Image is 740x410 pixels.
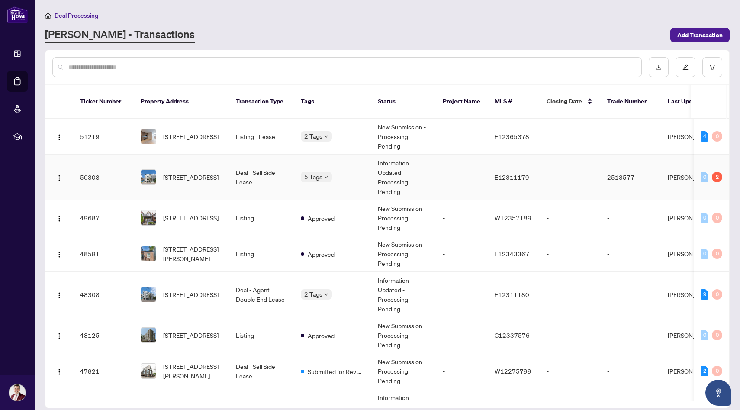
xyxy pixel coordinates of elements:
div: 0 [701,330,708,340]
th: Trade Number [600,85,661,119]
td: Deal - Sell Side Lease [229,155,294,200]
img: thumbnail-img [141,246,156,261]
button: Logo [52,247,66,261]
td: - [436,119,488,155]
td: - [436,317,488,353]
span: down [324,175,328,179]
span: W12357189 [495,214,531,222]
img: thumbnail-img [141,129,156,144]
td: [PERSON_NAME] [661,200,726,236]
td: [PERSON_NAME] [661,155,726,200]
div: 0 [712,289,722,300]
span: filter [709,64,715,70]
td: New Submission - Processing Pending [371,200,436,236]
td: - [436,272,488,317]
span: 5 Tags [304,172,322,182]
button: Logo [52,211,66,225]
span: edit [682,64,689,70]
td: 2513577 [600,155,661,200]
img: thumbnail-img [141,328,156,342]
td: 49687 [73,200,134,236]
a: [PERSON_NAME] - Transactions [45,27,195,43]
span: [STREET_ADDRESS][PERSON_NAME] [163,244,222,263]
span: Closing Date [547,97,582,106]
td: Listing [229,317,294,353]
td: - [436,155,488,200]
img: Logo [56,134,63,141]
th: Transaction Type [229,85,294,119]
button: Open asap [705,380,731,406]
div: 0 [701,172,708,182]
td: - [540,155,600,200]
td: Information Updated - Processing Pending [371,272,436,317]
span: Approved [308,331,335,340]
img: thumbnail-img [141,210,156,225]
td: - [600,272,661,317]
th: Property Address [134,85,229,119]
span: down [324,292,328,297]
span: E12311180 [495,291,529,298]
td: Listing [229,236,294,272]
button: Logo [52,328,66,342]
th: MLS # [488,85,540,119]
span: Add Transaction [677,28,723,42]
span: Approved [308,249,335,259]
div: 9 [701,289,708,300]
span: E12365378 [495,132,529,140]
td: - [600,353,661,389]
span: download [656,64,662,70]
td: - [540,119,600,155]
span: Submitted for Review [308,367,364,376]
td: - [540,353,600,389]
td: New Submission - Processing Pending [371,236,436,272]
span: E12311179 [495,173,529,181]
th: Ticket Number [73,85,134,119]
td: 47821 [73,353,134,389]
span: [STREET_ADDRESS] [163,132,219,141]
th: Last Updated By [661,85,726,119]
img: Profile Icon [9,384,26,401]
button: Logo [52,364,66,378]
td: - [436,236,488,272]
div: 0 [701,249,708,259]
div: 0 [712,213,722,223]
img: Logo [56,292,63,299]
div: 0 [712,249,722,259]
div: 2 [701,366,708,376]
td: - [540,236,600,272]
div: 2 [712,172,722,182]
td: Deal - Agent Double End Lease [229,272,294,317]
td: 48591 [73,236,134,272]
td: [PERSON_NAME] [661,317,726,353]
td: Listing [229,200,294,236]
td: Information Updated - Processing Pending [371,155,436,200]
td: 48125 [73,317,134,353]
button: Add Transaction [670,28,730,42]
span: Approved [308,213,335,223]
td: - [600,200,661,236]
img: Logo [56,333,63,339]
div: 0 [701,213,708,223]
img: Logo [56,251,63,258]
img: Logo [56,368,63,375]
button: Logo [52,170,66,184]
button: filter [702,57,722,77]
td: - [600,317,661,353]
span: C12337576 [495,331,530,339]
img: thumbnail-img [141,170,156,184]
span: [STREET_ADDRESS][PERSON_NAME] [163,362,222,381]
th: Tags [294,85,371,119]
td: [PERSON_NAME] [661,119,726,155]
span: 2 Tags [304,131,322,141]
button: Logo [52,129,66,143]
span: home [45,13,51,19]
span: E12343367 [495,250,529,258]
th: Closing Date [540,85,600,119]
div: 4 [701,131,708,142]
td: - [436,353,488,389]
td: - [600,119,661,155]
div: 0 [712,131,722,142]
span: W12275799 [495,367,531,375]
img: thumbnail-img [141,364,156,378]
span: 2 Tags [304,289,322,299]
